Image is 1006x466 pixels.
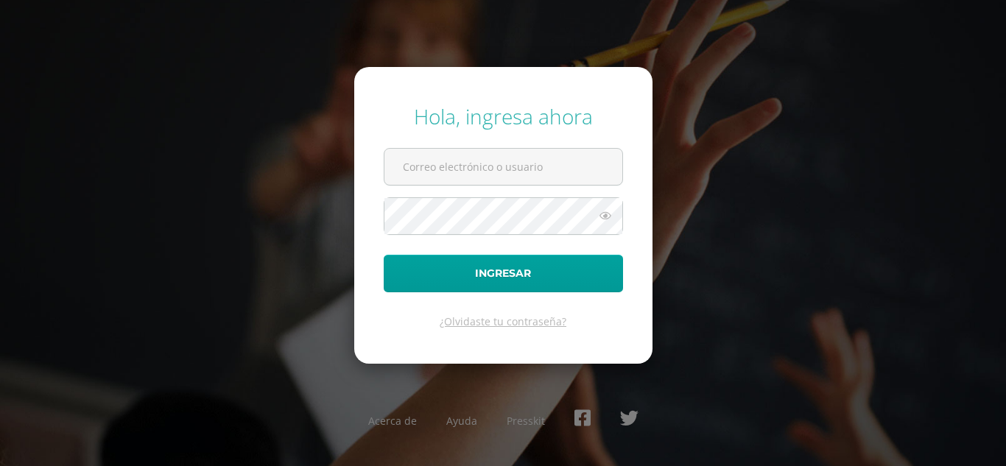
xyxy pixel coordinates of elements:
[446,414,477,428] a: Ayuda
[440,314,566,328] a: ¿Olvidaste tu contraseña?
[384,102,623,130] div: Hola, ingresa ahora
[384,255,623,292] button: Ingresar
[368,414,417,428] a: Acerca de
[384,149,622,185] input: Correo electrónico o usuario
[507,414,545,428] a: Presskit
